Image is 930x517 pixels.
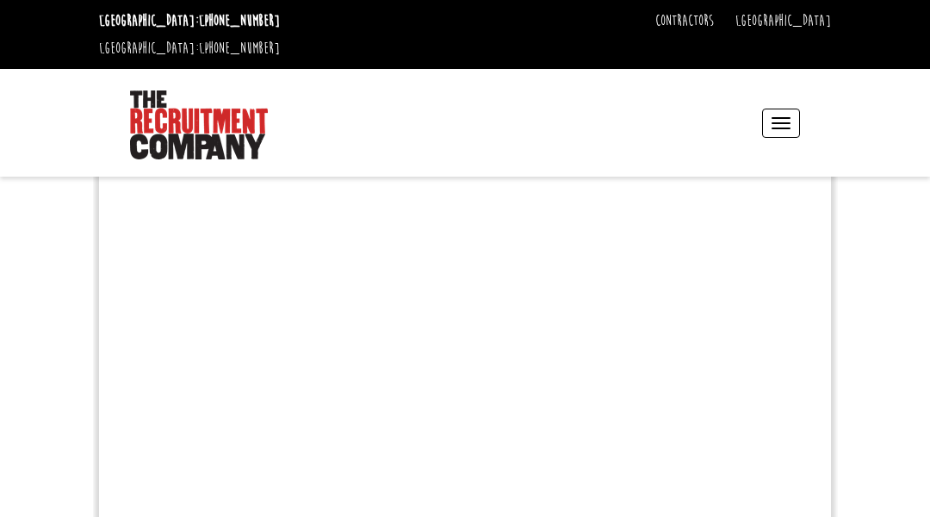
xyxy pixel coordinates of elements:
[95,34,284,62] li: [GEOGRAPHIC_DATA]:
[130,90,268,159] img: The Recruitment Company
[199,11,280,30] a: [PHONE_NUMBER]
[655,11,714,30] a: Contractors
[735,11,831,30] a: [GEOGRAPHIC_DATA]
[199,39,280,58] a: [PHONE_NUMBER]
[95,7,284,34] li: [GEOGRAPHIC_DATA]:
